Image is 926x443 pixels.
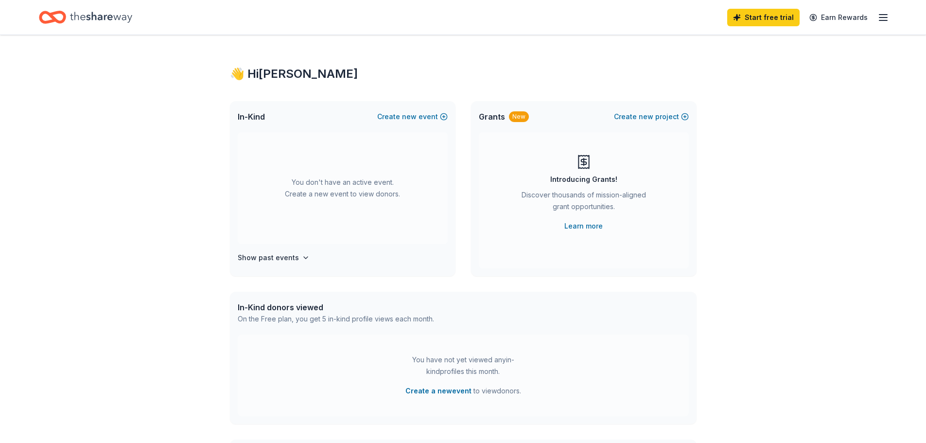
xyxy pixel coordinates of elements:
div: You have not yet viewed any in-kind profiles this month. [402,354,524,377]
div: You don't have an active event. Create a new event to view donors. [238,132,448,244]
div: New [509,111,529,122]
span: Grants [479,111,505,123]
button: Createnewproject [614,111,689,123]
button: Create a newevent [405,385,472,397]
span: new [402,111,417,123]
div: Introducing Grants! [550,174,617,185]
div: Discover thousands of mission-aligned grant opportunities. [518,189,650,216]
span: In-Kind [238,111,265,123]
a: Home [39,6,132,29]
h4: Show past events [238,252,299,264]
span: new [639,111,653,123]
div: 👋 Hi [PERSON_NAME] [230,66,697,82]
a: Learn more [564,220,603,232]
button: Createnewevent [377,111,448,123]
div: In-Kind donors viewed [238,301,434,313]
button: Show past events [238,252,310,264]
span: to view donors . [405,385,521,397]
a: Earn Rewards [804,9,874,26]
div: On the Free plan, you get 5 in-kind profile views each month. [238,313,434,325]
a: Start free trial [727,9,800,26]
